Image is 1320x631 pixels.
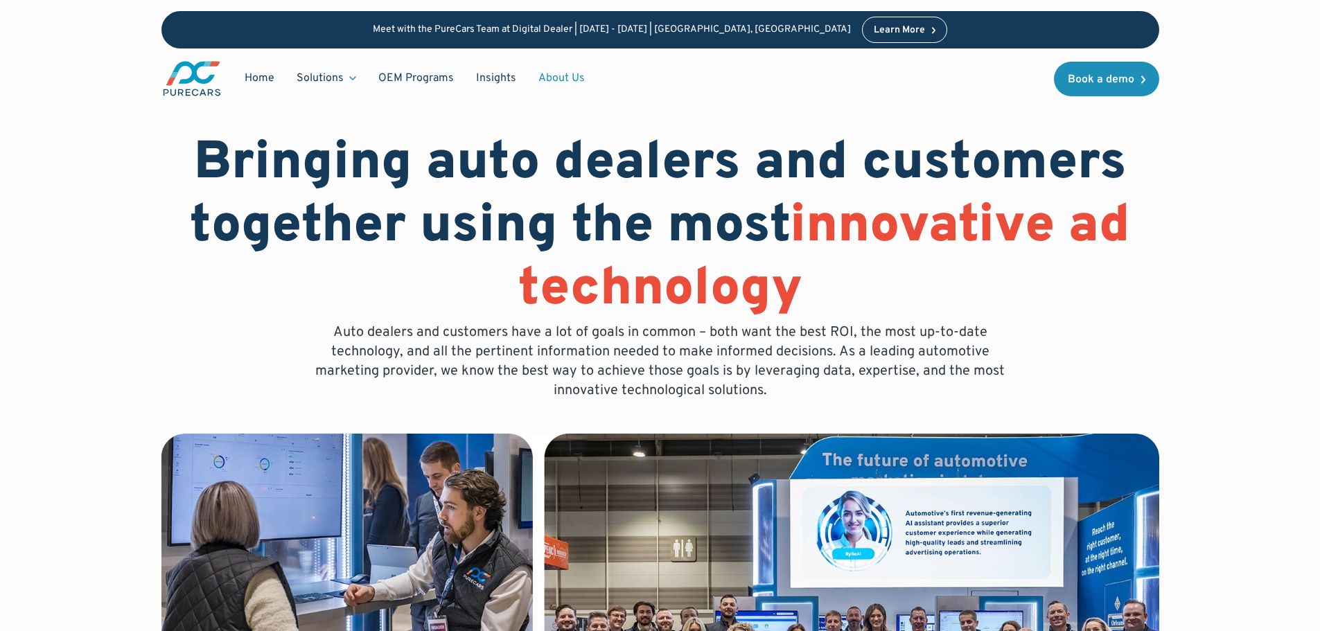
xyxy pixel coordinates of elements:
[234,65,285,91] a: Home
[161,133,1159,323] h1: Bringing auto dealers and customers together using the most
[1068,74,1134,85] div: Book a demo
[285,65,367,91] div: Solutions
[306,323,1015,400] p: Auto dealers and customers have a lot of goals in common – both want the best ROI, the most up-to...
[518,194,1131,323] span: innovative ad technology
[297,71,344,86] div: Solutions
[862,17,948,43] a: Learn More
[527,65,596,91] a: About Us
[367,65,465,91] a: OEM Programs
[465,65,527,91] a: Insights
[161,60,222,98] a: main
[373,24,851,36] p: Meet with the PureCars Team at Digital Dealer | [DATE] - [DATE] | [GEOGRAPHIC_DATA], [GEOGRAPHIC_...
[874,26,925,35] div: Learn More
[1054,62,1159,96] a: Book a demo
[161,60,222,98] img: purecars logo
